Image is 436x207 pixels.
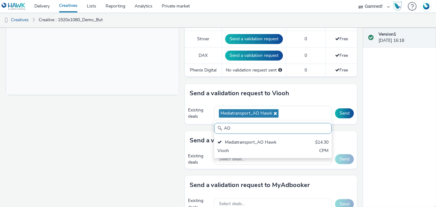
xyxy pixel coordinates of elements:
[217,148,290,155] div: Viooh
[190,89,290,98] h3: Send a validation request to Viooh
[393,1,405,11] a: Hawk Academy
[315,139,329,146] div: $14.30
[379,31,396,37] strong: Version 1
[3,17,9,23] img: dooh
[305,67,307,73] span: 0
[219,157,245,162] span: Select deals...
[185,47,222,64] td: DAX
[185,64,222,76] td: Phenix Digital
[214,123,332,134] input: Search......
[335,108,354,118] button: Send
[190,136,302,145] h3: Send a validation request to Broadsign
[36,12,106,27] a: Creative : 1920x1080_Demo_But
[217,139,290,146] div: Mediatransport_AO Hawk
[188,153,211,166] div: Existing deals
[335,67,348,73] span: Free
[225,34,283,44] button: Send a validation request
[422,2,431,11] img: Account FR
[225,51,283,61] button: Send a validation request
[335,52,348,58] span: Free
[188,107,211,120] div: Existing deals
[335,154,354,164] button: Send
[190,180,310,190] h3: Send a validation request to MyAdbooker
[305,52,307,58] span: 0
[2,2,26,10] img: undefined Logo
[279,67,282,73] div: Please select a deal below and click on Send to send a validation request to Phenix Digital.
[379,31,431,44] div: [DATE] 16:18
[305,36,307,42] span: 0
[220,111,272,116] span: Mediatransport_AO Hawk
[219,201,245,207] span: Select deals...
[393,1,402,11] img: Hawk Academy
[319,148,329,155] div: CPM
[185,31,222,47] td: Stroer
[225,67,283,73] div: No validation request sent
[335,36,348,42] span: Free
